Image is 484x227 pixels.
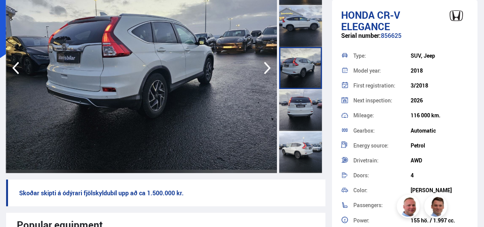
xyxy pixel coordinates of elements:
[411,112,468,118] div: 116 000 km.
[6,3,29,26] button: Open LiveChat chat widget
[6,180,325,206] p: Skoðar skipti á ódýrari fjölskyldubíl upp að ca 1.500.000 kr.
[398,196,421,219] img: siFngHWaQ9KaOqBr.png
[411,217,468,224] div: 155 hö. / 1.997 cc.
[353,158,411,163] div: Drivetrain:
[341,31,381,40] span: Serial number:
[411,97,468,104] div: 2026
[411,68,468,74] div: 2018
[353,68,411,73] div: Model year:
[353,143,411,148] div: Energy source:
[411,157,468,164] div: AWD
[411,143,468,149] div: Petrol
[353,98,411,103] div: Next inspection:
[353,128,411,133] div: Gearbox:
[441,4,472,28] img: brand logo
[341,32,468,47] div: 856625
[341,8,375,22] span: Honda
[411,53,468,59] div: SUV, Jeep
[353,173,411,178] div: Doors:
[411,172,468,178] div: 4
[411,83,468,89] div: 3/2018
[341,8,400,33] span: CR-V ELEGANCE
[353,113,411,118] div: Mileage:
[411,128,468,134] div: Automatic
[411,187,468,193] div: [PERSON_NAME]
[353,83,411,88] div: First registration:
[353,188,411,193] div: Color:
[426,196,448,219] img: FbJEzSuNWCJXmdc-.webp
[353,53,411,58] div: Type:
[353,218,411,223] div: Power:
[353,203,411,208] div: Passengers:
